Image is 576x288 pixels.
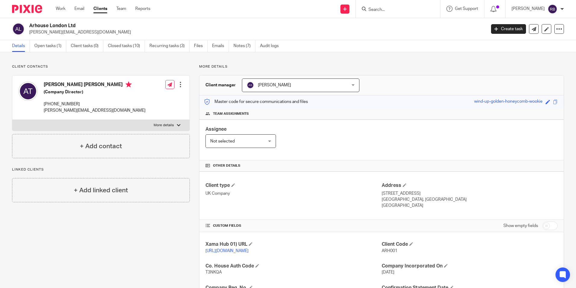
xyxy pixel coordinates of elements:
span: [DATE] [382,270,394,274]
a: [URL][DOMAIN_NAME] [205,249,249,253]
img: svg%3E [12,23,25,35]
p: [PERSON_NAME] [512,6,545,12]
h4: CUSTOM FIELDS [205,223,381,228]
p: [GEOGRAPHIC_DATA] [382,203,558,209]
h4: Company Incorporated On [382,263,558,269]
a: Open tasks (1) [34,40,66,52]
h4: [PERSON_NAME] [PERSON_NAME] [44,82,146,89]
a: Team [116,6,126,12]
p: Master code for secure communications and files [204,99,308,105]
h4: Client type [205,182,381,189]
p: Client contacts [12,64,190,69]
p: [PERSON_NAME][EMAIL_ADDRESS][DOMAIN_NAME] [29,29,482,35]
img: svg%3E [247,82,254,89]
h4: Xama Hub 01) URL [205,241,381,248]
a: Email [74,6,84,12]
a: Recurring tasks (3) [149,40,189,52]
a: Clients [93,6,107,12]
span: ARH001 [382,249,397,253]
p: [GEOGRAPHIC_DATA], [GEOGRAPHIC_DATA] [382,197,558,203]
span: Team assignments [213,111,249,116]
span: Other details [213,163,240,168]
h4: Co. House Auth Code [205,263,381,269]
p: [STREET_ADDRESS] [382,190,558,197]
a: Details [12,40,30,52]
a: Work [56,6,65,12]
p: More details [199,64,564,69]
label: Show empty fields [503,223,538,229]
a: Notes (7) [233,40,255,52]
h4: + Add contact [80,142,122,151]
img: Pixie [12,5,42,13]
i: Primary [126,82,132,88]
img: svg%3E [548,4,557,14]
p: [PERSON_NAME][EMAIL_ADDRESS][DOMAIN_NAME] [44,107,146,114]
img: svg%3E [18,82,38,101]
a: Reports [135,6,150,12]
span: T3NKQA [205,270,222,274]
h3: Client manager [205,82,236,88]
p: UK Company [205,190,381,197]
p: More details [154,123,174,128]
h4: + Add linked client [74,186,128,195]
span: Get Support [455,7,478,11]
input: Search [368,7,422,13]
h4: Address [382,182,558,189]
a: Emails [212,40,229,52]
p: [PHONE_NUMBER] [44,101,146,107]
a: Client tasks (0) [71,40,103,52]
a: Audit logs [260,40,283,52]
h2: Arhouse London Ltd [29,23,391,29]
h5: (Company Director) [44,89,146,95]
a: Files [194,40,208,52]
span: Not selected [210,139,235,143]
h4: Client Code [382,241,558,248]
a: Closed tasks (10) [108,40,145,52]
span: [PERSON_NAME] [258,83,291,87]
span: Assignee [205,127,227,132]
div: wind-up-golden-honeycomb-wookie [474,98,543,105]
p: Linked clients [12,167,190,172]
a: Create task [491,24,526,34]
